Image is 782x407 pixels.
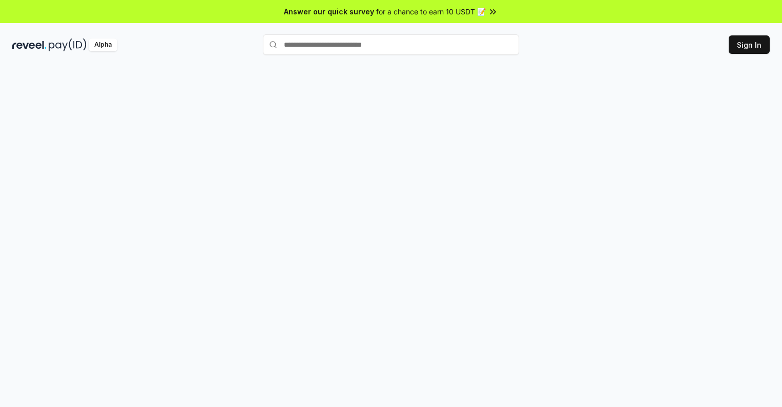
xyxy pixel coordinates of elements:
[89,38,117,51] div: Alpha
[729,35,770,54] button: Sign In
[49,38,87,51] img: pay_id
[12,38,47,51] img: reveel_dark
[376,6,486,17] span: for a chance to earn 10 USDT 📝
[284,6,374,17] span: Answer our quick survey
